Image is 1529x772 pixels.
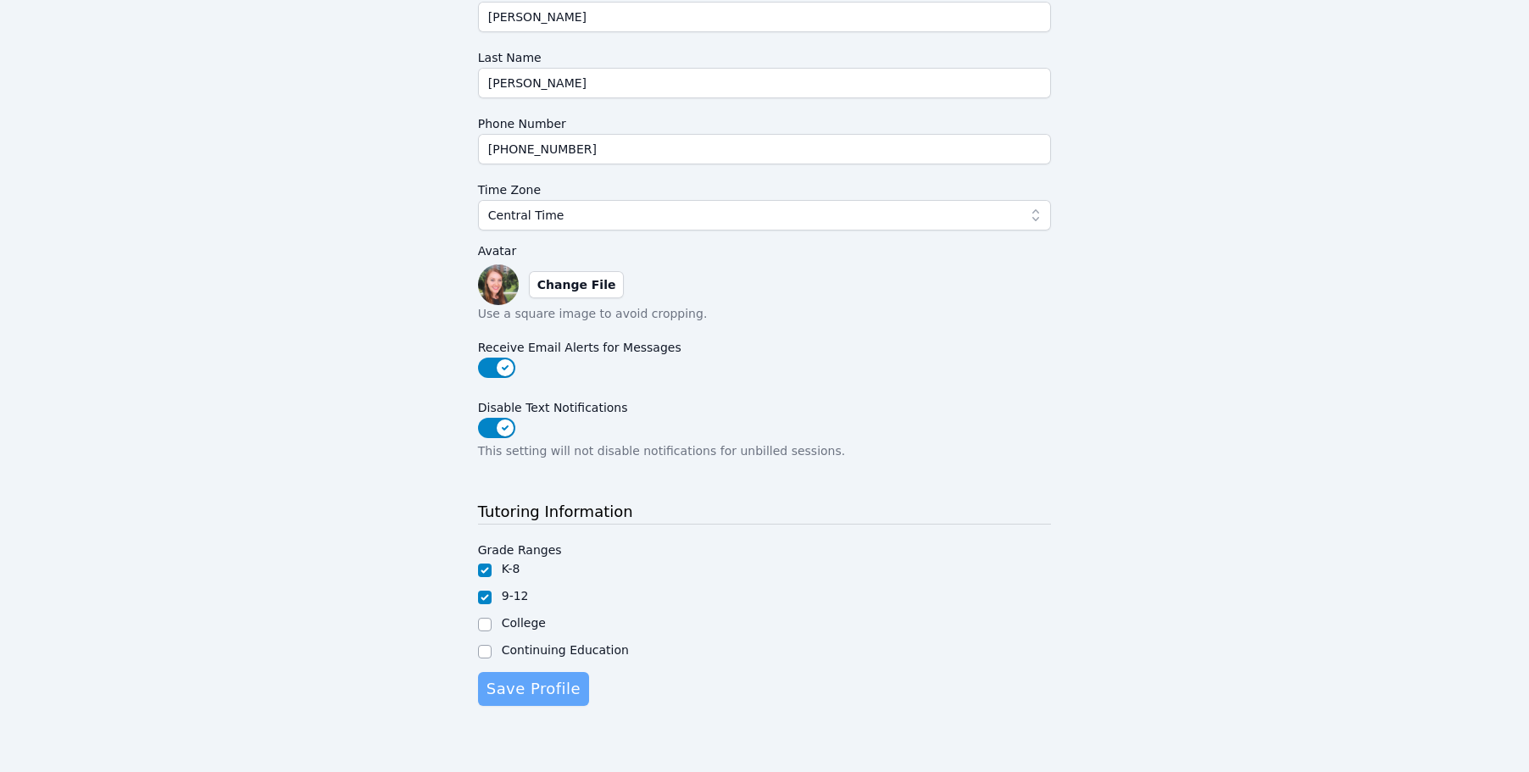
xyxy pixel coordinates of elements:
p: This setting will not disable notifications for unbilled sessions. [478,442,1052,459]
label: Receive Email Alerts for Messages [478,332,1052,358]
span: Save Profile [486,677,581,701]
legend: Grade Ranges [478,535,562,560]
label: Avatar [478,241,1052,261]
label: College [502,616,546,630]
label: Last Name [478,42,1052,68]
label: 9-12 [502,589,529,603]
label: Continuing Education [502,643,629,657]
label: Change File [529,271,625,298]
label: Time Zone [478,175,1052,200]
label: Disable Text Notifications [478,392,1052,418]
p: Use a square image to avoid cropping. [478,305,1052,322]
img: preview [478,264,519,305]
label: K-8 [502,562,520,575]
span: Central Time [488,205,564,225]
label: Phone Number [478,108,1052,134]
h3: Tutoring Information [478,500,1052,525]
button: Save Profile [478,672,589,706]
button: Central Time [478,200,1052,230]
